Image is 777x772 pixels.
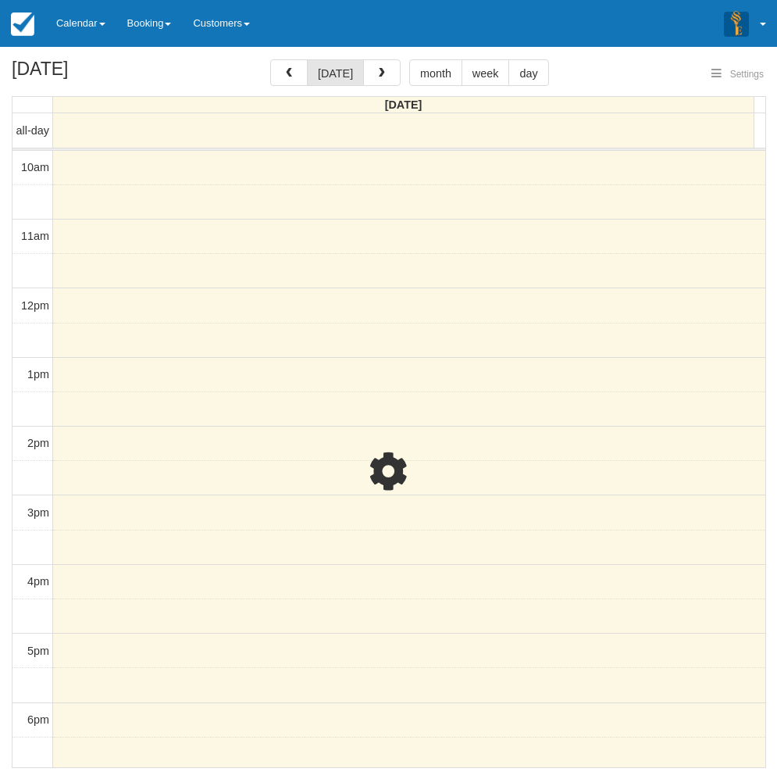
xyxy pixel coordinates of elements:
span: Settings [730,69,764,80]
span: 6pm [27,713,49,726]
button: week [462,59,510,86]
button: [DATE] [307,59,364,86]
button: day [508,59,548,86]
span: 3pm [27,506,49,519]
span: all-day [16,124,49,137]
button: Settings [702,63,773,86]
img: A3 [724,11,749,36]
span: 2pm [27,437,49,449]
span: 10am [21,161,49,173]
span: 4pm [27,575,49,588]
span: [DATE] [385,98,422,111]
button: month [409,59,462,86]
span: 11am [21,230,49,242]
span: 1pm [27,368,49,381]
img: checkfront-main-nav-mini-logo.png [11,13,34,36]
span: 12pm [21,299,49,312]
h2: [DATE] [12,59,209,88]
span: 5pm [27,645,49,657]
